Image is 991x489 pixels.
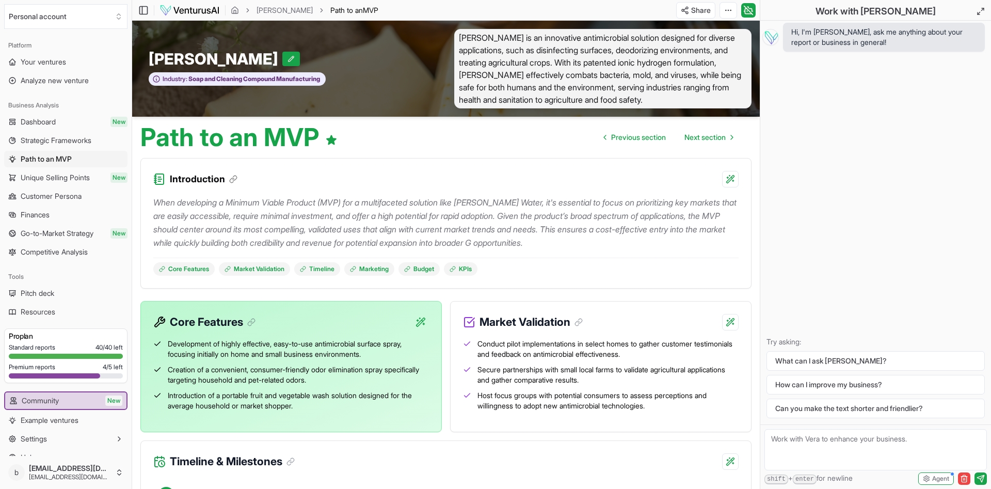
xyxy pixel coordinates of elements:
h3: Market Validation [479,314,583,330]
span: Resources [21,307,55,317]
span: Hi, I'm [PERSON_NAME], ask me anything about your report or business in general! [791,27,977,48]
button: How can I improve my business? [766,375,985,395]
p: When developing a Minimum Viable Product (MVP) for a multifaceted solution like [PERSON_NAME] Wat... [153,196,739,249]
span: b [8,464,25,481]
span: Path to an [330,6,363,14]
span: Unique Selling Points [21,172,90,183]
h3: Timeline & Milestones [170,453,295,470]
button: Agent [918,472,954,485]
h3: Introduction [170,172,237,186]
a: Go to previous page [596,127,674,148]
span: New [105,396,122,406]
span: Soap and Cleaning Compound Manufacturing [187,75,320,83]
button: Settings [4,431,127,447]
span: Analyze new venture [21,75,89,86]
span: Strategic Frameworks [21,135,91,146]
a: Marketing [344,262,394,276]
span: [EMAIL_ADDRESS][DOMAIN_NAME] [29,464,111,473]
a: Resources [4,304,127,320]
span: Your ventures [21,57,66,67]
span: New [110,172,127,183]
span: Previous section [611,132,666,143]
span: Path to anMVP [330,5,378,15]
span: [EMAIL_ADDRESS][DOMAIN_NAME] [29,473,111,481]
div: Platform [4,37,127,54]
span: Host focus groups with potential consumers to assess perceptions and willingness to adopt new ant... [477,390,739,411]
a: [PERSON_NAME] [257,5,313,15]
button: Can you make the text shorter and friendlier? [766,399,985,418]
span: Settings [21,434,47,444]
a: Strategic Frameworks [4,132,127,149]
span: Conduct pilot implementations in select homes to gather customer testimonials and feedback on ant... [477,339,739,359]
span: [PERSON_NAME] [149,50,282,68]
a: DashboardNew [4,114,127,130]
button: Share [676,2,715,19]
nav: breadcrumb [231,5,378,15]
button: Select an organization [4,4,127,29]
span: Development of highly effective, easy-to-use antimicrobial surface spray, focusing initially on h... [168,339,429,359]
a: Timeline [294,262,340,276]
span: + for newline [764,473,853,484]
span: 4 / 5 left [103,363,123,371]
span: New [110,228,127,239]
span: Introduction of a portable fruit and vegetable wash solution designed for the average household o... [168,390,429,411]
img: logo [159,4,220,17]
span: Help [21,452,36,463]
a: Unique Selling PointsNew [4,169,127,186]
a: Your ventures [4,54,127,70]
a: Budget [398,262,440,276]
h3: Pro plan [9,331,123,341]
button: Industry:Soap and Cleaning Compound Manufacturing [149,72,326,86]
a: Market Validation [219,262,290,276]
a: Customer Persona [4,188,127,204]
span: Agent [932,475,949,483]
span: Example ventures [21,415,78,425]
button: b[EMAIL_ADDRESS][DOMAIN_NAME][EMAIL_ADDRESS][DOMAIN_NAME] [4,460,127,485]
span: 40 / 40 left [95,343,123,352]
img: Vera [762,29,779,45]
span: Customer Persona [21,191,82,201]
span: Competitive Analysis [21,247,88,257]
div: Tools [4,269,127,285]
div: Business Analysis [4,97,127,114]
a: Finances [4,207,127,223]
p: Try asking: [766,337,985,347]
button: What can I ask [PERSON_NAME]? [766,351,985,371]
span: Dashboard [21,117,56,127]
span: Share [691,5,711,15]
a: Core Features [153,262,215,276]
span: Next section [684,132,726,143]
a: Example ventures [4,412,127,429]
h2: Work with [PERSON_NAME] [816,4,936,19]
span: Pitch deck [21,288,54,298]
a: Pitch deck [4,285,127,302]
span: Go-to-Market Strategy [21,228,93,239]
h1: Path to an MVP [140,125,338,150]
kbd: shift [764,475,788,484]
span: Creation of a convenient, consumer-friendly odor elimination spray specifically targeting househo... [168,365,429,385]
a: Analyze new venture [4,72,127,89]
span: Standard reports [9,343,55,352]
span: Community [22,396,59,406]
a: KPIs [444,262,477,276]
a: CommunityNew [5,392,126,409]
a: Competitive Analysis [4,244,127,260]
span: Industry: [163,75,187,83]
span: [PERSON_NAME] is an innovative antimicrobial solution designed for diverse applications, such as ... [454,29,752,108]
a: Path to an MVP [4,151,127,167]
kbd: enter [793,475,817,484]
nav: pagination [596,127,741,148]
h3: Core Features [170,314,255,330]
a: Go-to-Market StrategyNew [4,225,127,242]
a: Go to next page [676,127,741,148]
span: Secure partnerships with small local farms to validate agricultural applications and gather compa... [477,365,739,385]
span: New [110,117,127,127]
span: Finances [21,210,50,220]
a: Help [4,449,127,466]
span: Path to an MVP [21,154,72,164]
span: Premium reports [9,363,55,371]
